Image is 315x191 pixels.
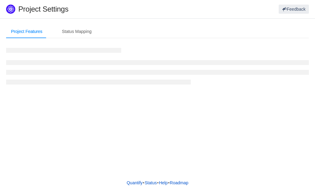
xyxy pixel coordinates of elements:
button: Feedback [279,5,309,14]
a: Help [159,178,168,187]
div: Project Features [6,25,47,38]
a: Quantify [126,178,143,187]
a: Roadmap [169,178,189,187]
h1: Project Settings [18,5,190,14]
span: • [157,180,159,185]
span: • [168,180,169,185]
div: Status Mapping [57,25,96,38]
a: Status [144,178,157,187]
img: Quantify [6,5,15,14]
span: • [143,180,144,185]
